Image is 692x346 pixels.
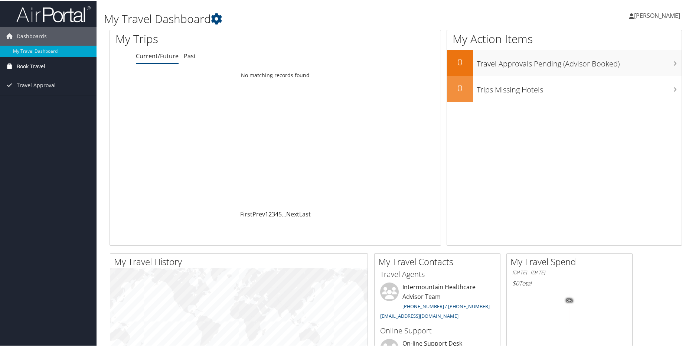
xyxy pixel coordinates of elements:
[184,51,196,59] a: Past
[512,278,627,287] h6: Total
[104,10,493,26] h1: My Travel Dashboard
[17,75,56,94] span: Travel Approval
[380,312,458,319] a: [EMAIL_ADDRESS][DOMAIN_NAME]
[16,5,91,22] img: airportal-logo.png
[447,49,682,75] a: 0Travel Approvals Pending (Advisor Booked)
[110,68,441,81] td: No matching records found
[299,209,311,218] a: Last
[240,209,252,218] a: First
[136,51,179,59] a: Current/Future
[510,255,632,267] h2: My Travel Spend
[265,209,268,218] a: 1
[380,268,494,279] h3: Travel Agents
[282,209,286,218] span: …
[447,30,682,46] h1: My Action Items
[278,209,282,218] a: 5
[402,302,490,309] a: [PHONE_NUMBER] / [PHONE_NUMBER]
[512,268,627,275] h6: [DATE] - [DATE]
[447,55,473,68] h2: 0
[376,282,498,321] li: Intermountain Healthcare Advisor Team
[629,4,688,26] a: [PERSON_NAME]
[286,209,299,218] a: Next
[268,209,272,218] a: 2
[115,30,297,46] h1: My Trips
[634,11,680,19] span: [PERSON_NAME]
[252,209,265,218] a: Prev
[114,255,368,267] h2: My Travel History
[477,80,682,94] h3: Trips Missing Hotels
[275,209,278,218] a: 4
[17,26,47,45] span: Dashboards
[378,255,500,267] h2: My Travel Contacts
[272,209,275,218] a: 3
[380,325,494,335] h3: Online Support
[447,81,473,94] h2: 0
[477,54,682,68] h3: Travel Approvals Pending (Advisor Booked)
[512,278,519,287] span: $0
[447,75,682,101] a: 0Trips Missing Hotels
[567,298,572,302] tspan: 0%
[17,56,45,75] span: Book Travel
